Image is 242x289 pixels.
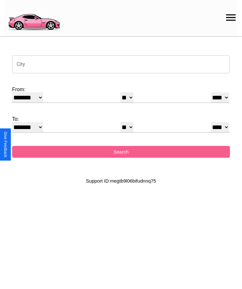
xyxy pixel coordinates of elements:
button: Search [12,146,230,158]
p: Support ID: megtb9l06bifudnnq75 [86,177,156,185]
label: To: [12,116,230,122]
label: From: [12,87,230,92]
img: logo [5,3,63,32]
div: Give Feedback [3,132,8,157]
